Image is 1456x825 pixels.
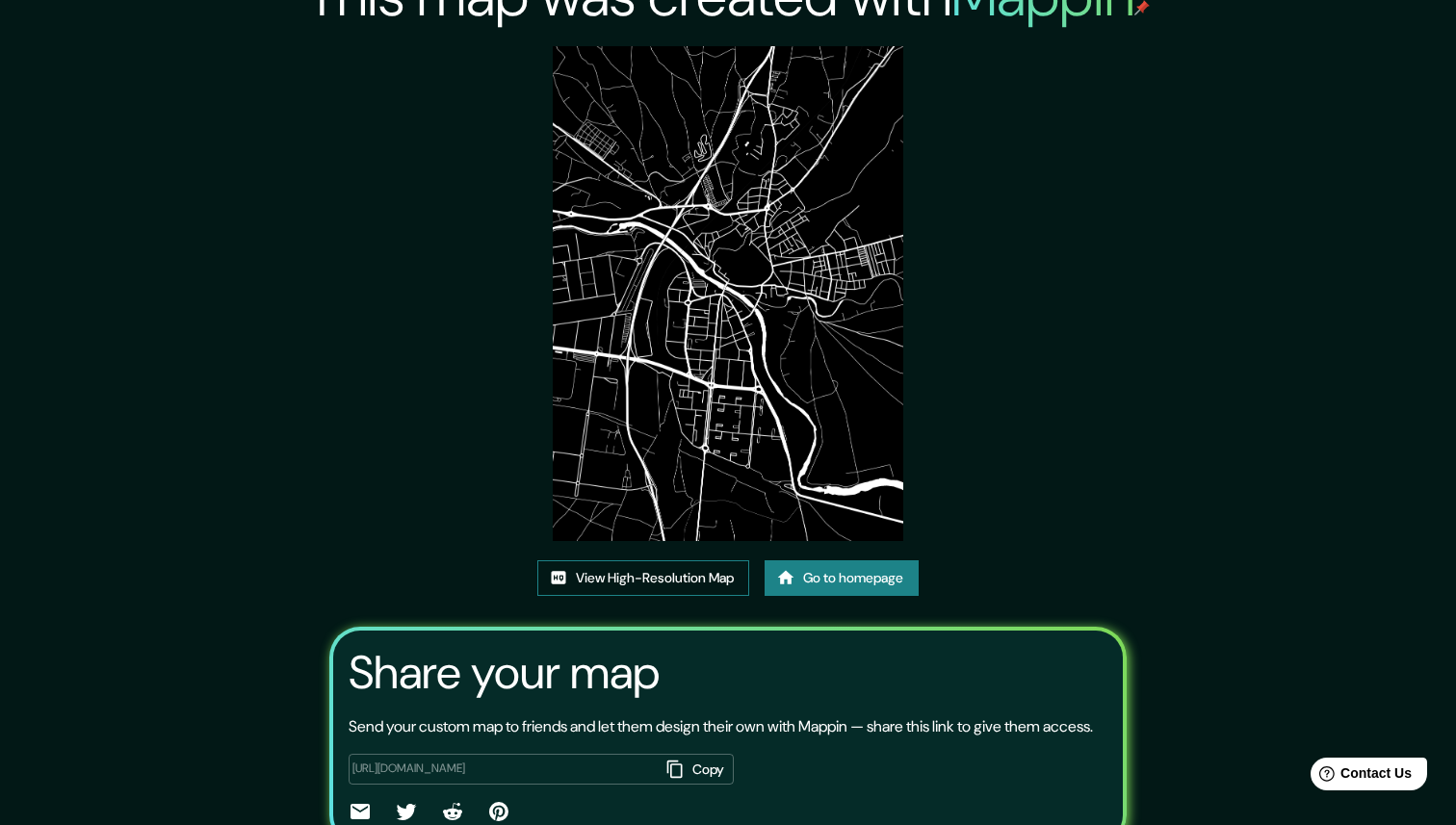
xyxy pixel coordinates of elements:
img: created-map [553,46,903,541]
button: Copy [659,754,734,786]
iframe: Help widget launcher [1285,750,1435,804]
a: View High-Resolution Map [537,560,749,596]
h3: Share your map [349,646,660,700]
p: Send your custom map to friends and let them design their own with Mappin — share this link to gi... [349,715,1093,738]
a: Go to homepage [765,560,919,596]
